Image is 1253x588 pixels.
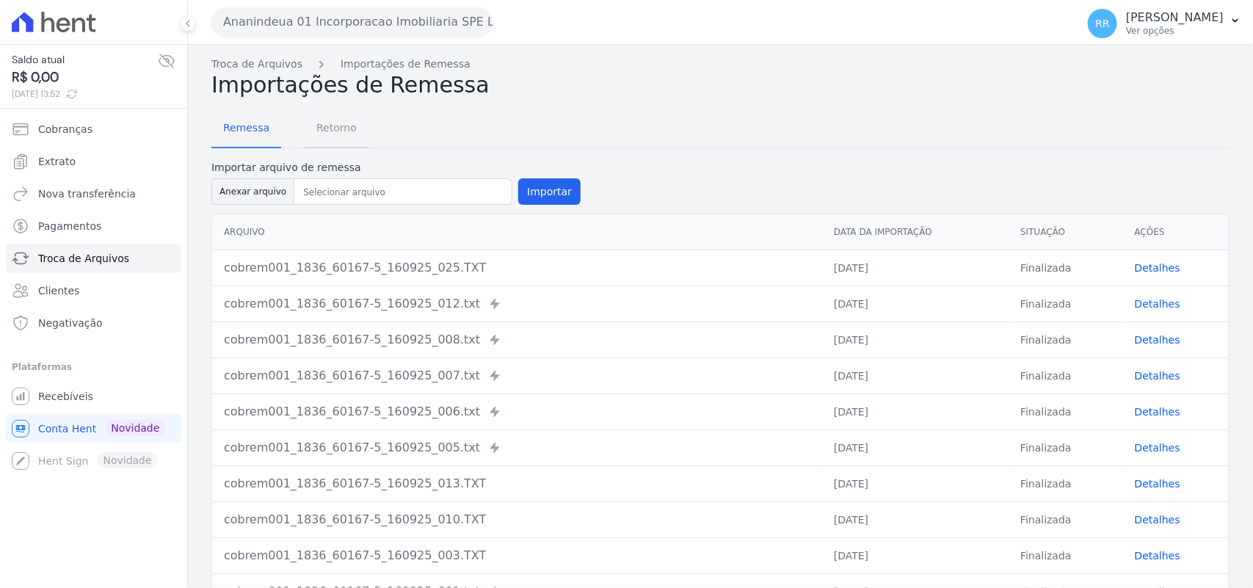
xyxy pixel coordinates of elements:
span: Novidade [105,420,165,436]
span: Pagamentos [38,219,101,233]
a: Importações de Remessa [341,57,471,72]
td: Finalizada [1009,429,1123,465]
nav: Breadcrumb [211,57,1230,72]
a: Remessa [211,110,281,148]
td: Finalizada [1009,465,1123,501]
td: [DATE] [822,322,1009,357]
span: [DATE] 13:52 [12,87,158,101]
a: Clientes [6,276,181,305]
a: Troca de Arquivos [6,244,181,273]
div: cobrem001_1836_60167-5_160925_012.txt [224,295,810,313]
td: Finalizada [1009,537,1123,573]
td: [DATE] [822,393,1009,429]
a: Detalhes [1135,550,1180,562]
button: Ananindeua 01 Incorporacao Imobiliaria SPE LTDA [211,7,493,37]
a: Recebíveis [6,382,181,411]
p: Ver opções [1126,25,1224,37]
a: Detalhes [1135,406,1180,418]
span: Recebíveis [38,389,93,404]
a: Detalhes [1135,334,1180,346]
a: Nova transferência [6,179,181,208]
td: Finalizada [1009,286,1123,322]
a: Detalhes [1135,442,1180,454]
th: Ações [1123,214,1229,250]
td: [DATE] [822,501,1009,537]
span: Clientes [38,283,79,298]
span: Cobranças [38,122,92,137]
td: Finalizada [1009,393,1123,429]
td: [DATE] [822,286,1009,322]
nav: Sidebar [12,115,175,476]
a: Detalhes [1135,514,1180,526]
h2: Importações de Remessa [211,72,1230,98]
span: RR [1095,18,1109,29]
td: [DATE] [822,537,1009,573]
span: Conta Hent [38,421,96,436]
button: Importar [518,178,581,205]
a: Conta Hent Novidade [6,414,181,443]
a: Troca de Arquivos [211,57,302,72]
div: cobrem001_1836_60167-5_160925_013.TXT [224,475,810,493]
a: Detalhes [1135,298,1180,310]
a: Negativação [6,308,181,338]
td: [DATE] [822,465,1009,501]
a: Retorno [305,110,368,148]
td: Finalizada [1009,250,1123,286]
a: Extrato [6,147,181,176]
a: Detalhes [1135,370,1180,382]
button: Anexar arquivo [211,178,294,205]
a: Pagamentos [6,211,181,241]
span: Retorno [308,113,366,142]
a: Detalhes [1135,262,1180,274]
div: cobrem001_1836_60167-5_160925_010.TXT [224,511,810,529]
td: [DATE] [822,429,1009,465]
span: Negativação [38,316,103,330]
p: [PERSON_NAME] [1126,10,1224,25]
th: Data da Importação [822,214,1009,250]
span: Remessa [214,113,278,142]
div: cobrem001_1836_60167-5_160925_008.txt [224,331,810,349]
span: Extrato [38,154,76,169]
td: Finalizada [1009,322,1123,357]
span: Nova transferência [38,186,136,201]
div: Plataformas [12,358,175,376]
span: Troca de Arquivos [38,251,129,266]
div: cobrem001_1836_60167-5_160925_005.txt [224,439,810,457]
div: cobrem001_1836_60167-5_160925_025.TXT [224,259,810,277]
td: Finalizada [1009,501,1123,537]
div: cobrem001_1836_60167-5_160925_007.txt [224,367,810,385]
div: cobrem001_1836_60167-5_160925_003.TXT [224,547,810,565]
td: [DATE] [822,357,1009,393]
div: cobrem001_1836_60167-5_160925_006.txt [224,403,810,421]
td: Finalizada [1009,357,1123,393]
a: Detalhes [1135,478,1180,490]
a: Cobranças [6,115,181,144]
span: Saldo atual [12,52,158,68]
td: [DATE] [822,250,1009,286]
th: Arquivo [212,214,822,250]
label: Importar arquivo de remessa [211,160,581,175]
input: Selecionar arquivo [297,184,509,201]
span: R$ 0,00 [12,68,158,87]
button: RR [PERSON_NAME] Ver opções [1076,3,1253,44]
th: Situação [1009,214,1123,250]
